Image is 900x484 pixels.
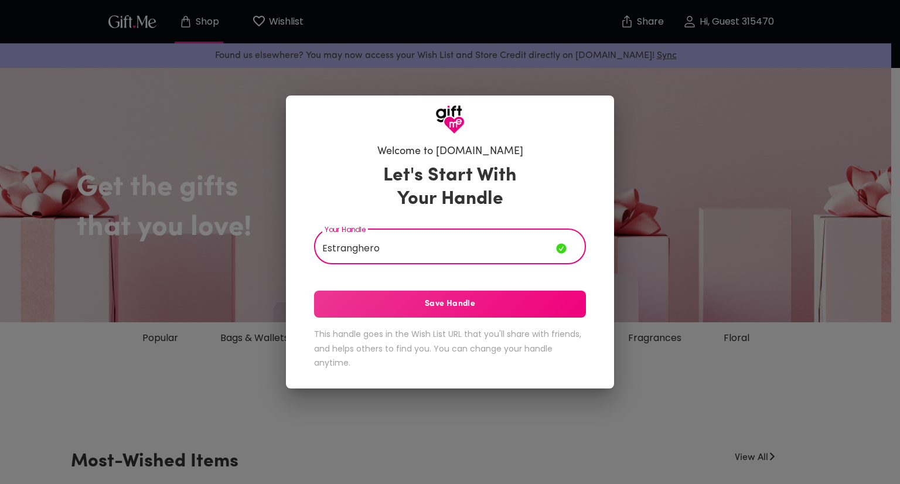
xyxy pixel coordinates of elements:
h6: Welcome to [DOMAIN_NAME] [377,145,523,159]
img: GiftMe Logo [435,105,465,134]
h6: This handle goes in the Wish List URL that you'll share with friends, and helps others to find yo... [314,327,586,370]
button: Save Handle [314,291,586,318]
span: Save Handle [314,298,586,311]
h3: Let's Start With Your Handle [369,164,531,211]
input: Your Handle [314,231,556,264]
